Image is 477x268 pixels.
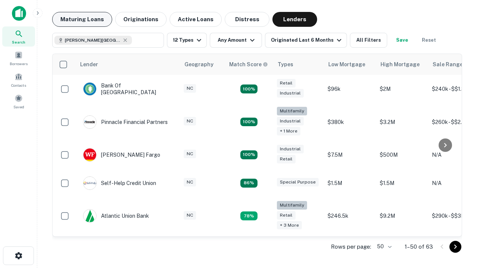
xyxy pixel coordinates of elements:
[170,12,222,27] button: Active Loans
[10,61,28,67] span: Borrowers
[277,117,304,125] div: Industrial
[83,209,149,223] div: Atlantic Union Bank
[324,169,376,197] td: $1.5M
[277,127,300,135] div: + 1 more
[184,178,196,186] div: NC
[210,33,262,48] button: Any Amount
[277,89,304,98] div: Industrial
[324,141,376,169] td: $7.5M
[390,33,414,48] button: Save your search to get updates of matches that match your search criteria.
[76,54,180,75] th: Lender
[376,169,428,197] td: $1.5M
[83,83,96,95] img: picture
[83,116,96,128] img: picture
[376,103,428,141] td: $3.2M
[265,33,347,48] button: Originated Last 6 Months
[331,242,371,251] p: Rows per page:
[12,6,26,21] img: capitalize-icon.png
[273,54,324,75] th: Types
[83,82,173,96] div: Bank Of [GEOGRAPHIC_DATA]
[52,12,112,27] button: Maturing Loans
[324,75,376,103] td: $96k
[115,12,167,27] button: Originations
[328,60,365,69] div: Low Mortgage
[83,148,160,162] div: [PERSON_NAME] Fargo
[2,26,35,47] a: Search
[240,211,258,220] div: Matching Properties: 10, hasApolloMatch: undefined
[277,145,304,153] div: Industrial
[80,60,98,69] div: Lender
[324,54,376,75] th: Low Mortgage
[2,70,35,90] a: Contacts
[277,221,302,230] div: + 3 more
[376,141,428,169] td: $500M
[277,155,296,163] div: Retail
[184,150,196,158] div: NC
[229,60,268,68] div: Capitalize uses an advanced AI algorithm to match your search with the best lender. The match sco...
[83,177,96,189] img: picture
[405,242,433,251] p: 1–50 of 63
[277,79,296,87] div: Retail
[278,60,293,69] div: Types
[229,60,266,68] h6: Match Score
[277,107,307,115] div: Multifamily
[449,241,461,253] button: Go to next page
[65,37,121,44] span: [PERSON_NAME][GEOGRAPHIC_DATA], [GEOGRAPHIC_DATA]
[12,39,25,45] span: Search
[83,176,156,190] div: Self-help Credit Union
[167,33,207,48] button: 12 Types
[376,54,428,75] th: High Mortgage
[2,91,35,111] a: Saved
[240,150,258,159] div: Matching Properties: 14, hasApolloMatch: undefined
[376,197,428,235] td: $9.2M
[324,197,376,235] td: $246.5k
[271,36,344,45] div: Originated Last 6 Months
[225,54,273,75] th: Capitalize uses an advanced AI algorithm to match your search with the best lender. The match sco...
[272,12,317,27] button: Lenders
[324,103,376,141] td: $380k
[433,60,463,69] div: Sale Range
[350,33,387,48] button: All Filters
[184,117,196,125] div: NC
[277,178,319,186] div: Special Purpose
[277,211,296,220] div: Retail
[277,201,307,210] div: Multifamily
[240,84,258,93] div: Matching Properties: 15, hasApolloMatch: undefined
[240,179,258,188] div: Matching Properties: 11, hasApolloMatch: undefined
[83,210,96,222] img: picture
[184,84,196,93] div: NC
[83,115,168,129] div: Pinnacle Financial Partners
[13,104,24,110] span: Saved
[376,75,428,103] td: $2M
[225,12,269,27] button: Distress
[240,118,258,127] div: Matching Properties: 23, hasApolloMatch: undefined
[180,54,225,75] th: Geography
[440,185,477,220] iframe: Chat Widget
[83,149,96,161] img: picture
[184,211,196,220] div: NC
[184,60,214,69] div: Geography
[374,241,393,252] div: 50
[380,60,420,69] div: High Mortgage
[417,33,441,48] button: Reset
[11,82,26,88] span: Contacts
[2,48,35,68] a: Borrowers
